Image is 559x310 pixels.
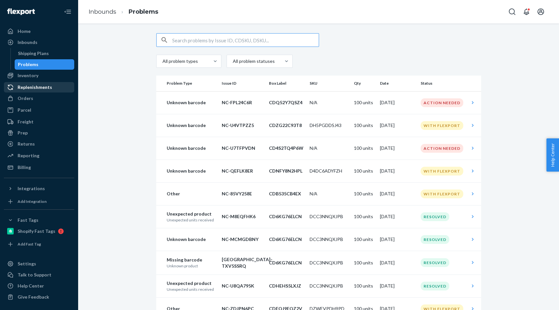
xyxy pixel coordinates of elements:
[377,160,418,182] td: [DATE]
[129,8,158,15] a: Problems
[4,37,74,48] a: Inbounds
[421,212,449,221] div: Resolved
[421,235,449,244] div: Resolved
[4,259,74,269] a: Settings
[4,117,74,127] a: Freight
[377,114,418,137] td: [DATE]
[18,199,47,204] div: Add Integration
[18,241,41,247] div: Add Fast Tag
[506,5,519,18] button: Open Search Box
[156,76,219,91] th: Problem Type
[377,91,418,114] td: [DATE]
[377,251,418,275] td: [DATE]
[18,152,39,159] div: Reporting
[18,95,33,102] div: Orders
[269,260,304,266] p: CD6KG76ELCN
[307,137,351,160] td: N/A
[377,76,418,91] th: Date
[520,5,533,18] button: Open notifications
[351,182,377,205] td: 100 units
[351,275,377,297] td: 100 units
[351,205,377,228] td: 100 units
[219,76,266,91] th: Issue ID
[4,26,74,36] a: Home
[167,287,217,292] p: Unexpected units received
[307,251,351,275] td: DCC3NNQXJPB
[18,228,55,234] div: Shopify Fast Tags
[266,76,307,91] th: Box Label
[421,167,463,176] div: With Flexport
[4,105,74,115] a: Parcel
[4,139,74,149] a: Returns
[377,228,418,251] td: [DATE]
[222,122,264,129] p: NC-U4VTPZZ5
[534,5,547,18] button: Open account menu
[167,122,217,129] p: Unknown barcode
[351,137,377,160] td: 100 units
[89,8,116,15] a: Inbounds
[4,70,74,81] a: Inventory
[421,282,449,290] div: Resolved
[421,121,463,130] div: With Flexport
[4,281,74,291] a: Help Center
[269,190,304,197] p: CDB535CB4EX
[4,183,74,194] button: Integrations
[307,205,351,228] td: DCC3NNQXJPB
[351,160,377,182] td: 100 units
[15,48,75,59] a: Shipping Plans
[167,190,217,197] p: Other
[18,61,38,68] div: Problems
[4,292,74,302] button: Give Feedback
[351,228,377,251] td: 100 units
[269,168,304,174] p: CDNFY8N2HPL
[351,114,377,137] td: 100 units
[18,217,38,223] div: Fast Tags
[18,72,38,79] div: Inventory
[7,8,35,15] img: Flexport logo
[18,261,36,267] div: Settings
[307,160,351,182] td: D4DC6ADYFZH
[269,145,304,151] p: CD4S2TQ4P6W
[421,258,449,267] div: Resolved
[377,275,418,297] td: [DATE]
[18,272,51,278] div: Talk to Support
[307,91,351,114] td: N/A
[222,283,264,289] p: NC-U8QA795K
[421,144,463,153] div: Action Needed
[269,99,304,106] p: CDQ52Y7QSZ4
[351,91,377,114] td: 100 units
[61,5,74,18] button: Close Navigation
[167,145,217,151] p: Unknown barcode
[18,141,35,147] div: Returns
[167,211,217,217] p: Unexpected product
[222,168,264,174] p: NC-QEFLK8ER
[4,239,74,249] a: Add Fast Tag
[222,190,264,197] p: NC-85VY258E
[18,84,52,91] div: Replenishments
[351,251,377,275] td: 100 units
[4,82,74,92] a: Replenishments
[167,257,217,263] p: Missing barcode
[269,236,304,243] p: CD6KG76ELCN
[546,138,559,172] span: Help Center
[18,39,37,46] div: Inbounds
[167,217,217,223] p: Unexpected units received
[4,196,74,207] a: Add Integration
[167,99,217,106] p: Unknown barcode
[222,145,264,151] p: NC-U7TFPVDN
[307,76,351,91] th: SKU
[167,236,217,243] p: Unknown barcode
[4,162,74,173] a: Billing
[18,130,28,136] div: Prep
[83,2,163,21] ol: breadcrumbs
[18,119,34,125] div: Freight
[18,164,31,171] div: Billing
[167,280,217,287] p: Unexpected product
[4,128,74,138] a: Prep
[4,93,74,104] a: Orders
[377,137,418,160] td: [DATE]
[222,256,264,269] p: [GEOGRAPHIC_DATA]-TXV5SSRQ
[307,275,351,297] td: DCC3NNQXJPB
[18,50,49,57] div: Shipping Plans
